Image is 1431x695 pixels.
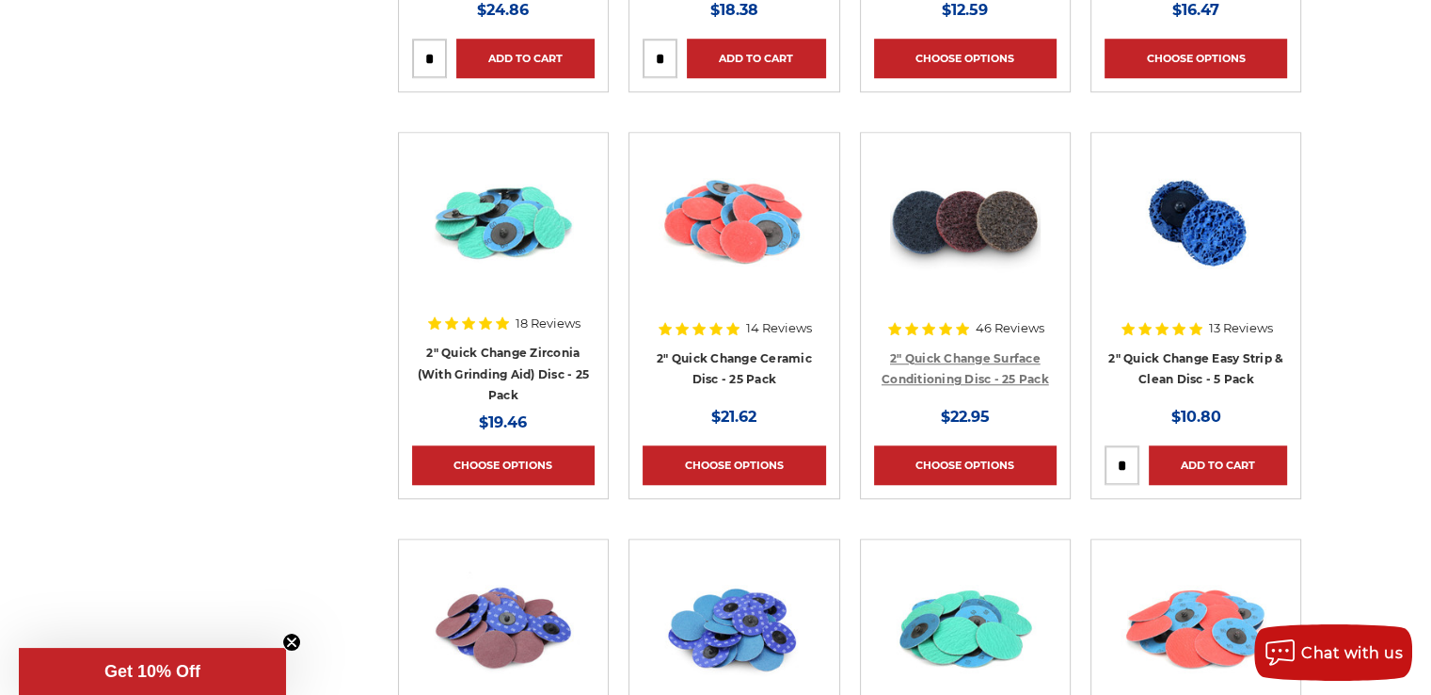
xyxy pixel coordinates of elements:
[882,351,1049,387] a: 2" Quick Change Surface Conditioning Disc - 25 Pack
[516,317,580,330] span: 18 Reviews
[874,445,1057,485] a: Choose Options
[657,351,812,387] a: 2" Quick Change Ceramic Disc - 25 Pack
[1105,39,1287,78] a: Choose Options
[428,146,579,297] img: 2 inch zirconia plus grinding aid quick change disc
[477,1,529,19] span: $24.86
[687,39,825,78] a: Add to Cart
[412,445,595,485] a: Choose Options
[1301,644,1403,662] span: Chat with us
[643,146,825,329] a: 2 inch quick change sanding disc Ceramic
[412,146,595,329] a: 2 inch zirconia plus grinding aid quick change disc
[19,648,286,695] div: Get 10% OffClose teaser
[1149,445,1287,485] a: Add to Cart
[890,146,1041,297] img: Black Hawk Abrasives 2 inch quick change disc for surface preparation on metals
[942,1,988,19] span: $12.59
[659,146,809,297] img: 2 inch quick change sanding disc Ceramic
[456,39,595,78] a: Add to Cart
[1254,624,1412,681] button: Chat with us
[479,413,527,431] span: $19.46
[874,39,1057,78] a: Choose Options
[874,146,1057,329] a: Black Hawk Abrasives 2 inch quick change disc for surface preparation on metals
[418,346,589,402] a: 2" Quick Change Zirconia (With Grinding Aid) Disc - 25 Pack
[282,633,301,652] button: Close teaser
[941,408,990,426] span: $22.95
[643,445,825,485] a: Choose Options
[1172,1,1219,19] span: $16.47
[746,322,812,334] span: 14 Reviews
[1209,322,1273,334] span: 13 Reviews
[1105,146,1287,329] a: 2 inch strip and clean blue quick change discs
[976,322,1044,334] span: 46 Reviews
[1120,146,1273,297] img: 2 inch strip and clean blue quick change discs
[1171,408,1221,426] span: $10.80
[710,1,758,19] span: $18.38
[711,408,756,426] span: $21.62
[104,662,200,681] span: Get 10% Off
[1108,351,1283,387] a: 2" Quick Change Easy Strip & Clean Disc - 5 Pack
